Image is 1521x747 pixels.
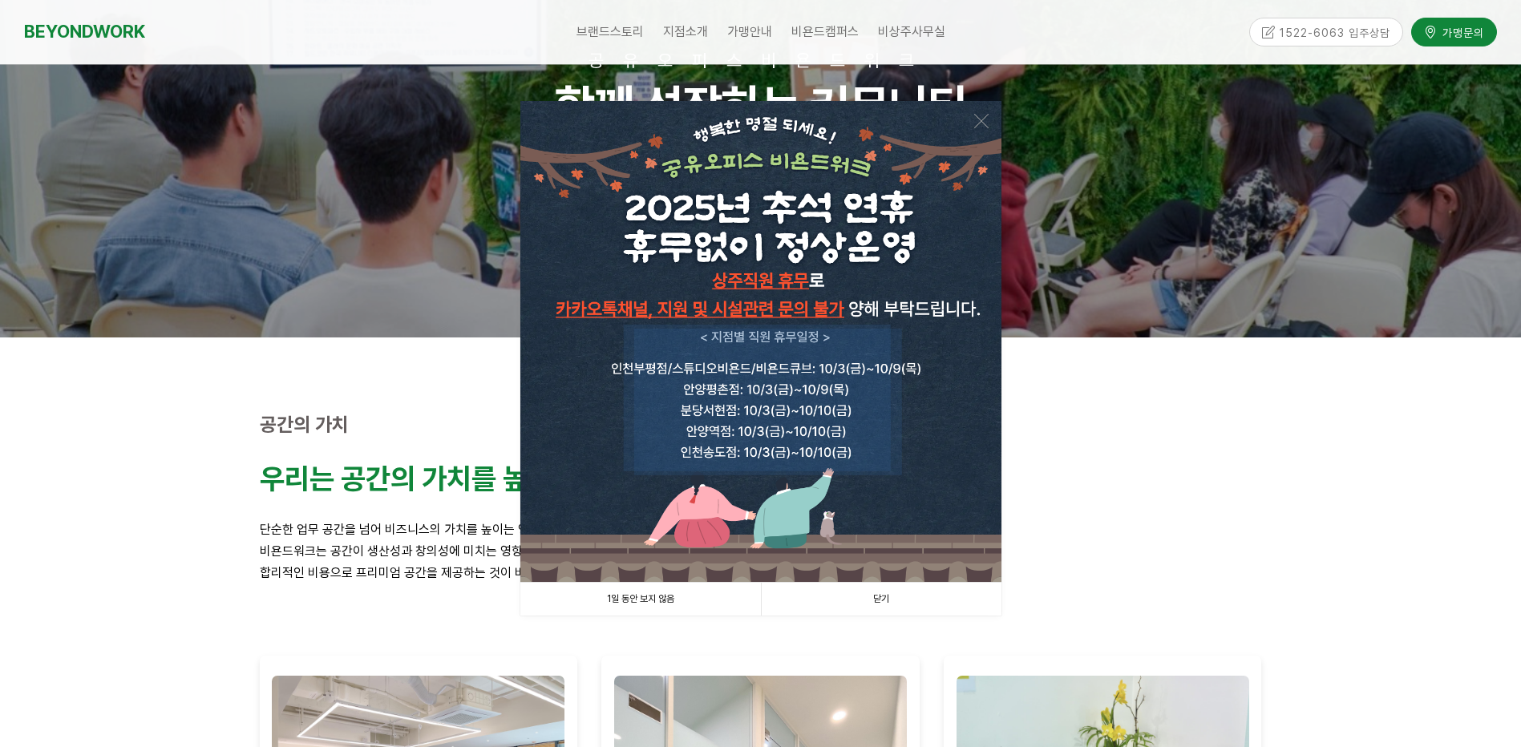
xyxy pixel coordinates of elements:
[782,12,868,52] a: 비욘드캠퍼스
[260,462,609,496] strong: 우리는 공간의 가치를 높입니다.
[663,24,708,39] span: 지점소개
[718,12,782,52] a: 가맹안내
[1438,24,1484,40] span: 가맹문의
[260,540,1262,562] p: 비욘드워크는 공간이 생산성과 창의성에 미치는 영향을 잘 알고 있습니다.
[653,12,718,52] a: 지점소개
[260,413,349,436] strong: 공간의 가치
[791,24,859,39] span: 비욘드캠퍼스
[878,24,945,39] span: 비상주사무실
[727,24,772,39] span: 가맹안내
[1411,18,1497,46] a: 가맹문의
[260,519,1262,540] p: 단순한 업무 공간을 넘어 비즈니스의 가치를 높이는 영감의 공간을 만듭니다.
[868,12,955,52] a: 비상주사무실
[576,24,644,39] span: 브랜드스토리
[24,17,145,46] a: BEYONDWORK
[260,562,1262,583] p: 합리적인 비용으로 프리미엄 공간을 제공하는 것이 비욘드워크의 철학입니다.
[520,101,1001,582] img: fee4503f82b0d.png
[520,583,761,616] a: 1일 동안 보지 않음
[567,12,653,52] a: 브랜드스토리
[761,583,1001,616] a: 닫기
